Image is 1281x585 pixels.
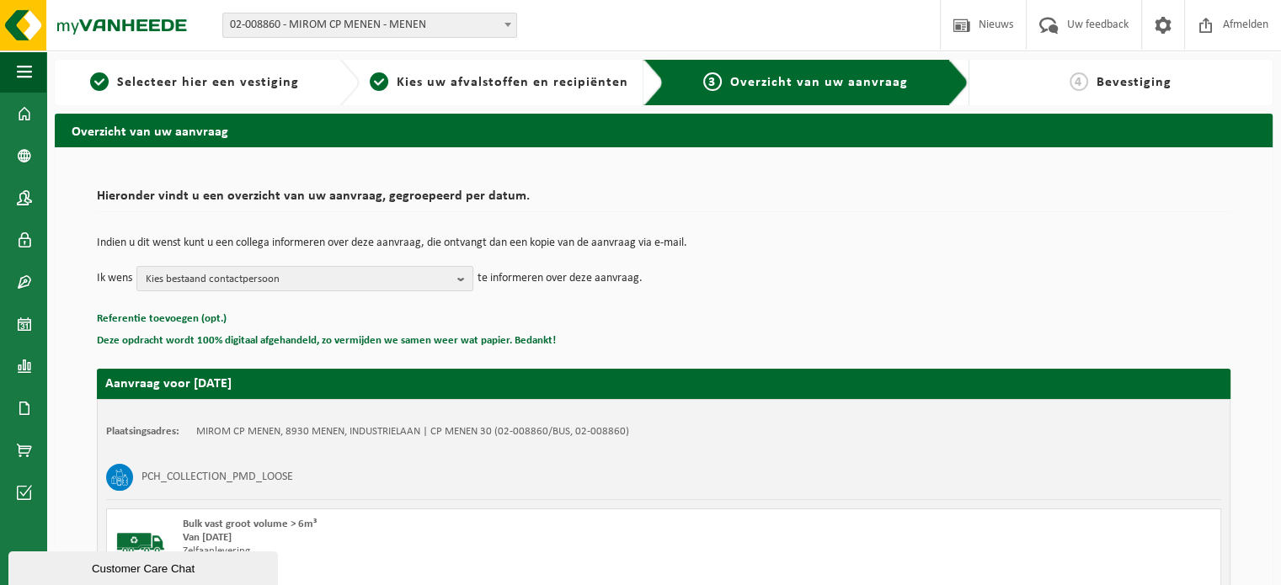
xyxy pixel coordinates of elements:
[115,518,166,568] img: BL-SO-LV.png
[97,189,1230,212] h2: Hieronder vindt u een overzicht van uw aanvraag, gegroepeerd per datum.
[97,308,227,330] button: Referentie toevoegen (opt.)
[55,114,1273,146] h2: Overzicht van uw aanvraag
[478,266,643,291] p: te informeren over deze aanvraag.
[97,330,556,352] button: Deze opdracht wordt 100% digitaal afgehandeld, zo vermijden we samen weer wat papier. Bedankt!
[730,76,908,89] span: Overzicht van uw aanvraag
[106,426,179,437] strong: Plaatsingsadres:
[368,72,631,93] a: 2Kies uw afvalstoffen en recipiënten
[1070,72,1088,91] span: 4
[8,548,281,585] iframe: chat widget
[136,266,473,291] button: Kies bestaand contactpersoon
[105,377,232,391] strong: Aanvraag voor [DATE]
[397,76,628,89] span: Kies uw afvalstoffen en recipiënten
[183,532,232,543] strong: Van [DATE]
[117,76,299,89] span: Selecteer hier een vestiging
[223,13,516,37] span: 02-008860 - MIROM CP MENEN - MENEN
[370,72,388,91] span: 2
[183,566,731,580] div: Aantal: 1
[141,464,293,491] h3: PCH_COLLECTION_PMD_LOOSE
[196,425,629,439] td: MIROM CP MENEN, 8930 MENEN, INDUSTRIELAAN | CP MENEN 30 (02-008860/BUS, 02-008860)
[222,13,517,38] span: 02-008860 - MIROM CP MENEN - MENEN
[1097,76,1172,89] span: Bevestiging
[183,519,317,529] span: Bulk vast groot volume > 6m³
[703,72,722,91] span: 3
[97,266,132,291] p: Ik wens
[97,237,1230,249] p: Indien u dit wenst kunt u een collega informeren over deze aanvraag, die ontvangt dan een kopie v...
[183,545,731,558] div: Zelfaanlevering
[63,72,326,93] a: 1Selecteer hier een vestiging
[90,72,109,91] span: 1
[146,267,451,292] span: Kies bestaand contactpersoon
